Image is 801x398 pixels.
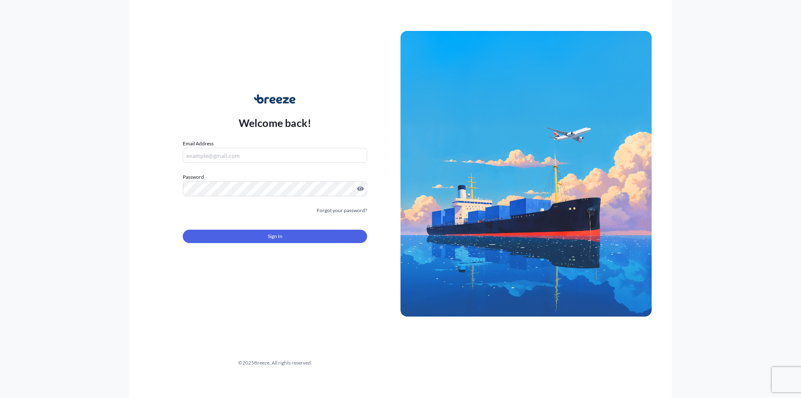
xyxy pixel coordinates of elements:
label: Password [183,173,367,181]
button: Show password [357,185,364,192]
label: Email Address [183,139,214,148]
p: Welcome back! [239,116,312,129]
div: © 2025 Breeze. All rights reserved. [149,359,400,367]
img: Ship illustration [400,31,652,317]
button: Sign In [183,230,367,243]
a: Forgot your password? [317,206,367,215]
input: example@gmail.com [183,148,367,163]
span: Sign In [268,232,282,241]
